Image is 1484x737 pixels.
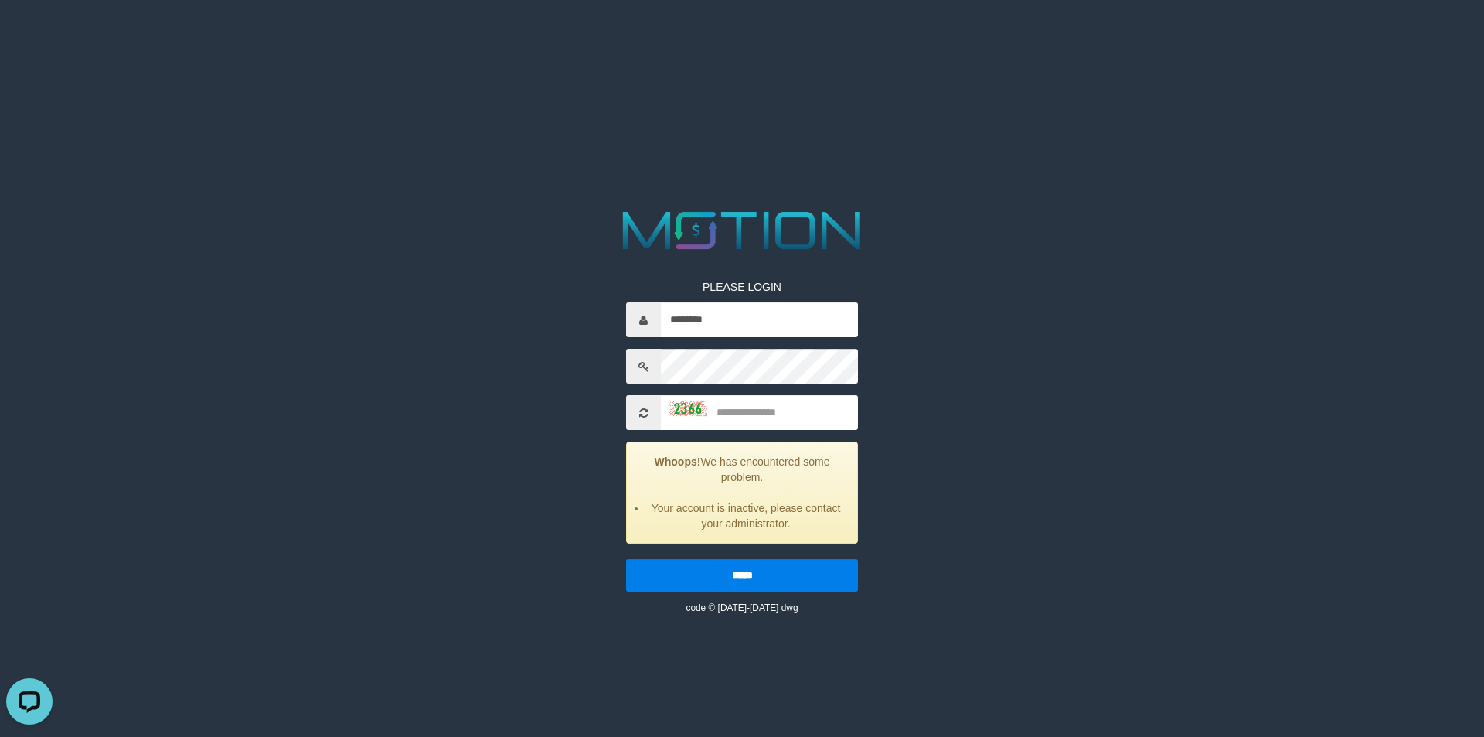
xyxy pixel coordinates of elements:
[669,401,707,416] img: captcha
[6,6,53,53] button: Open LiveChat chat widget
[646,500,846,531] li: Your account is inactive, please contact your administrator.
[626,442,858,544] div: We has encountered some problem.
[612,205,872,256] img: MOTION_logo.png
[655,456,701,468] strong: Whoops!
[686,602,798,613] small: code © [DATE]-[DATE] dwg
[626,279,858,295] p: PLEASE LOGIN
